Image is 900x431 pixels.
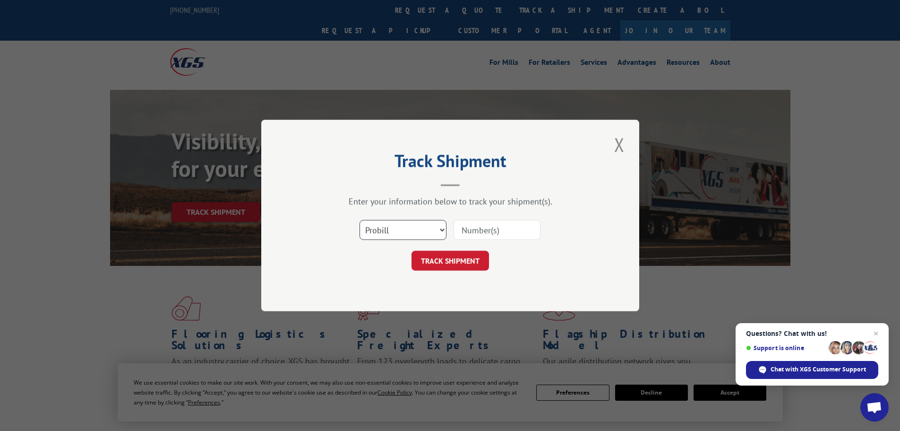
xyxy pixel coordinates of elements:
[309,196,592,207] div: Enter your information below to track your shipment(s).
[454,220,540,240] input: Number(s)
[411,251,489,271] button: TRACK SHIPMENT
[746,330,878,337] span: Questions? Chat with us!
[746,361,878,379] span: Chat with XGS Customer Support
[771,365,866,374] span: Chat with XGS Customer Support
[860,393,889,422] a: Open chat
[309,154,592,172] h2: Track Shipment
[611,132,627,158] button: Close modal
[746,344,825,352] span: Support is online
